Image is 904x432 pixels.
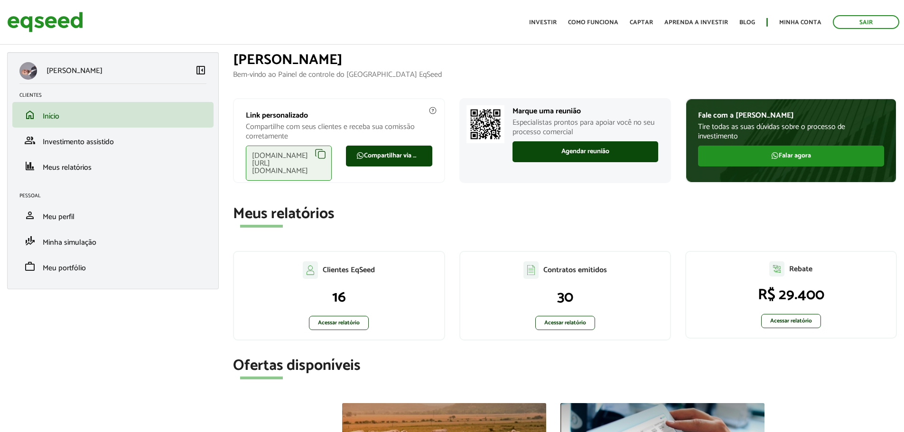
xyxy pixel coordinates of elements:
[43,161,92,174] span: Meus relatórios
[513,118,658,136] p: Especialistas prontos para apoiar você no seu processo comercial
[19,261,206,272] a: workMeu portfólio
[233,358,897,374] h2: Ofertas disponíveis
[698,122,884,140] p: Tire todas as suas dúvidas sobre o processo de investimento
[12,102,214,128] li: Início
[24,135,36,146] span: group
[24,235,36,247] span: finance_mode
[346,146,432,166] a: Compartilhar via WhatsApp
[833,15,899,29] a: Sair
[233,52,897,68] h1: [PERSON_NAME]
[523,261,539,279] img: agent-contratos.svg
[19,92,214,98] h2: Clientes
[12,153,214,179] li: Meus relatórios
[529,19,557,26] a: Investir
[535,316,595,330] a: Acessar relatório
[19,135,206,146] a: groupInvestimento assistido
[19,109,206,120] a: homeInício
[664,19,728,26] a: Aprenda a investir
[543,266,607,275] p: Contratos emitidos
[43,136,114,148] span: Investimento assistido
[246,122,432,140] p: Compartilhe com seus clientes e receba sua comissão corretamente
[739,19,755,26] a: Blog
[513,107,658,116] p: Marque uma reunião
[19,160,206,172] a: financeMeus relatórios
[43,262,86,275] span: Meu portfólio
[309,316,369,330] a: Acessar relatório
[19,235,206,247] a: finance_modeMinha simulação
[12,128,214,153] li: Investimento assistido
[24,210,36,221] span: person
[696,286,886,304] p: R$ 29.400
[698,146,884,166] a: Falar agora
[47,66,103,75] p: [PERSON_NAME]
[43,211,75,223] span: Meu perfil
[698,111,884,120] p: Fale com a [PERSON_NAME]
[233,70,897,79] p: Bem-vindo ao Painel de controle do [GEOGRAPHIC_DATA] EqSeed
[12,202,214,228] li: Meu perfil
[19,193,214,199] h2: Pessoal
[470,288,661,306] p: 30
[513,141,658,162] a: Agendar reunião
[24,109,36,120] span: home
[630,19,653,26] a: Captar
[568,19,618,26] a: Como funciona
[323,266,375,275] p: Clientes EqSeed
[769,261,784,276] img: agent-relatorio.svg
[43,110,59,123] span: Início
[789,265,812,274] p: Rebate
[12,228,214,254] li: Minha simulação
[429,106,437,115] img: agent-meulink-info2.svg
[24,261,36,272] span: work
[779,19,821,26] a: Minha conta
[24,160,36,172] span: finance
[761,314,821,328] a: Acessar relatório
[7,9,83,35] img: EqSeed
[246,146,332,181] div: [DOMAIN_NAME][URL][DOMAIN_NAME]
[771,152,779,159] img: FaWhatsapp.svg
[243,288,434,306] p: 16
[195,64,206,76] span: left_panel_close
[233,206,897,222] h2: Meus relatórios
[356,152,364,159] img: FaWhatsapp.svg
[19,210,206,221] a: personMeu perfil
[466,105,504,143] img: Marcar reunião com consultor
[43,236,96,249] span: Minha simulação
[12,254,214,279] li: Meu portfólio
[303,261,318,278] img: agent-clientes.svg
[195,64,206,78] a: Colapsar menu
[246,111,432,120] p: Link personalizado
